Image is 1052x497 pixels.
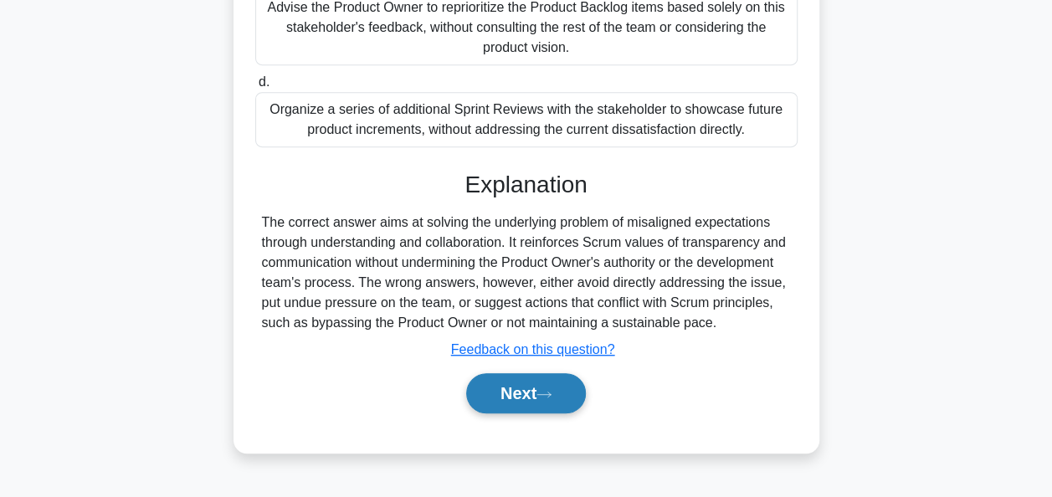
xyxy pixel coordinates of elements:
h3: Explanation [265,171,788,199]
a: Feedback on this question? [451,342,615,356]
div: The correct answer aims at solving the underlying problem of misaligned expectations through unde... [262,213,791,333]
span: d. [259,74,269,89]
button: Next [466,373,586,413]
div: Organize a series of additional Sprint Reviews with the stakeholder to showcase future product in... [255,92,798,147]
